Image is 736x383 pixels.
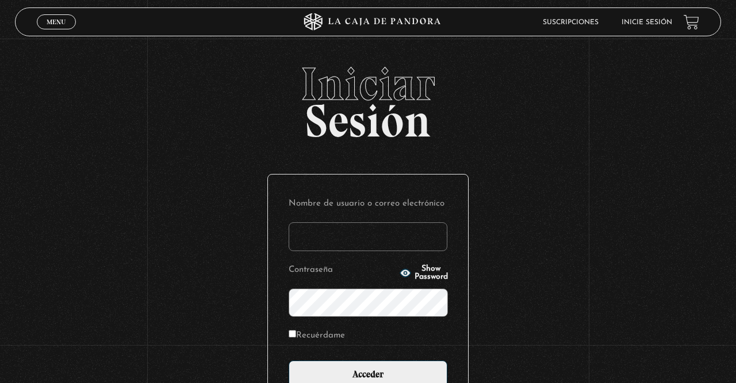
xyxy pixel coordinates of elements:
[43,28,70,36] span: Cerrar
[415,265,448,281] span: Show Password
[400,265,448,281] button: Show Password
[15,61,722,135] h2: Sesión
[289,261,396,279] label: Contraseña
[289,327,345,345] label: Recuérdame
[15,61,722,107] span: Iniciar
[289,195,447,213] label: Nombre de usuario o correo electrónico
[684,14,699,30] a: View your shopping cart
[622,19,672,26] a: Inicie sesión
[47,18,66,25] span: Menu
[543,19,599,26] a: Suscripciones
[289,330,296,338] input: Recuérdame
